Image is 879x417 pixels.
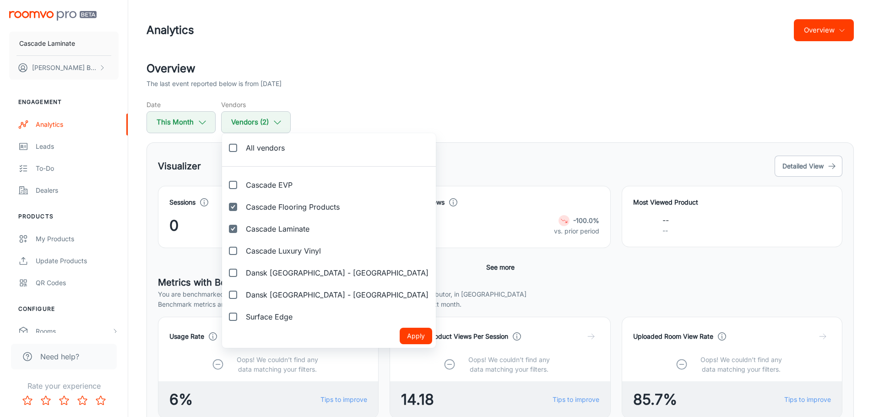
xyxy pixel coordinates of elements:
[246,267,429,278] span: Dansk [GEOGRAPHIC_DATA] - [GEOGRAPHIC_DATA]
[246,245,321,256] span: Cascade Luxury Vinyl
[246,311,293,322] span: Surface Edge
[246,201,340,212] span: Cascade Flooring Products
[400,328,432,344] button: Apply
[246,223,309,234] span: Cascade Laminate
[246,289,429,300] span: Dansk [GEOGRAPHIC_DATA] - [GEOGRAPHIC_DATA]
[246,179,293,190] span: Cascade EVP
[246,142,285,153] span: All vendors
